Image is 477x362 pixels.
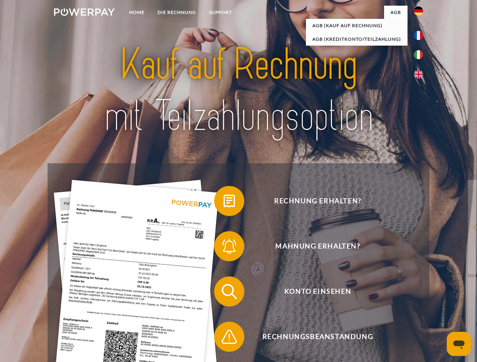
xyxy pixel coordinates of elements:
img: de [414,6,423,15]
button: Mahnung erhalten? [214,231,411,261]
iframe: Schaltfläche zum Öffnen des Messaging-Fensters [447,332,471,356]
img: it [414,50,423,59]
img: en [414,70,423,79]
span: Rechnung erhalten? [225,186,410,216]
a: AGB (Kreditkonto/Teilzahlung) [306,32,408,46]
img: qb_search.svg [220,282,239,301]
img: title-powerpay_de.svg [72,36,405,144]
a: Home [123,6,151,19]
img: qb_warning.svg [220,327,239,346]
button: Konto einsehen [214,276,411,307]
span: Mahnung erhalten? [225,231,410,261]
a: agb [384,6,408,19]
button: Rechnungsbeanstandung [214,322,411,352]
button: Rechnung erhalten? [214,186,411,216]
a: DIE RECHNUNG [151,6,202,19]
span: Konto einsehen [225,276,410,307]
a: AGB (Kauf auf Rechnung) [306,19,408,32]
img: fr [414,31,423,40]
img: qb_bell.svg [220,237,239,256]
a: SUPPORT [202,6,238,19]
img: qb_bill.svg [220,192,239,210]
img: logo-powerpay-white.svg [54,8,115,16]
span: Rechnungsbeanstandung [225,322,410,352]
